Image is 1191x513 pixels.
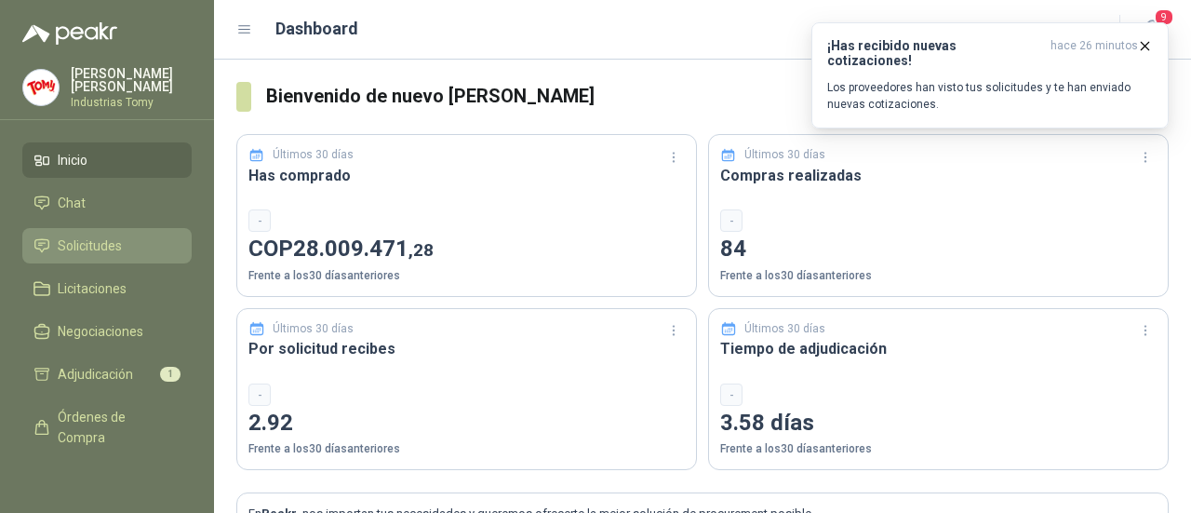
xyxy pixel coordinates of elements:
[248,337,685,360] h3: Por solicitud recibes
[720,164,1157,187] h3: Compras realizadas
[1050,38,1138,68] span: hace 26 minutos
[58,150,87,170] span: Inicio
[827,38,1043,68] h3: ¡Has recibido nuevas cotizaciones!
[248,384,271,406] div: -
[1154,8,1174,26] span: 9
[22,399,192,455] a: Órdenes de Compra
[720,232,1157,267] p: 84
[248,440,685,458] p: Frente a los 30 días anteriores
[744,146,825,164] p: Últimos 30 días
[273,146,354,164] p: Últimos 30 días
[248,164,685,187] h3: Has comprado
[58,321,143,342] span: Negociaciones
[160,367,181,382] span: 1
[58,278,127,299] span: Licitaciones
[22,271,192,306] a: Licitaciones
[720,406,1157,441] p: 3.58 días
[71,97,192,108] p: Industrias Tomy
[720,209,743,232] div: -
[811,22,1169,128] button: ¡Has recibido nuevas cotizaciones!hace 26 minutos Los proveedores han visto tus solicitudes y te ...
[408,239,434,261] span: ,28
[720,384,743,406] div: -
[273,320,354,338] p: Últimos 30 días
[293,236,434,262] span: 28.009.471
[275,16,358,42] h1: Dashboard
[58,236,122,256] span: Solicitudes
[58,407,174,448] span: Órdenes de Compra
[23,70,59,105] img: Company Logo
[71,67,192,93] p: [PERSON_NAME] [PERSON_NAME]
[58,364,133,385] span: Adjudicación
[22,228,192,263] a: Solicitudes
[720,267,1157,285] p: Frente a los 30 días anteriores
[22,142,192,178] a: Inicio
[1135,13,1169,47] button: 9
[720,440,1157,458] p: Frente a los 30 días anteriores
[248,406,685,441] p: 2.92
[248,209,271,232] div: -
[266,82,1170,111] h3: Bienvenido de nuevo [PERSON_NAME]
[22,314,192,349] a: Negociaciones
[248,232,685,267] p: COP
[720,337,1157,360] h3: Tiempo de adjudicación
[827,79,1153,113] p: Los proveedores han visto tus solicitudes y te han enviado nuevas cotizaciones.
[22,22,117,45] img: Logo peakr
[58,193,86,213] span: Chat
[248,267,685,285] p: Frente a los 30 días anteriores
[22,463,192,498] a: Remisiones
[744,320,825,338] p: Últimos 30 días
[22,185,192,221] a: Chat
[22,357,192,392] a: Adjudicación1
